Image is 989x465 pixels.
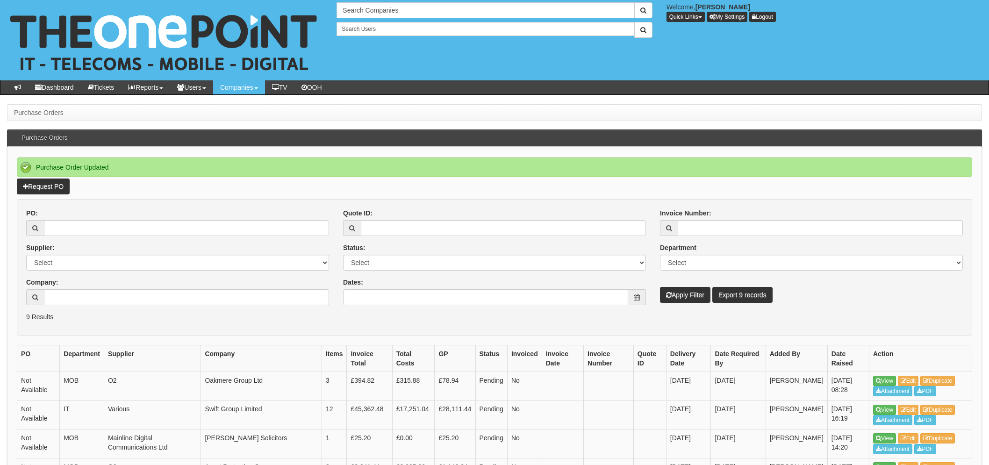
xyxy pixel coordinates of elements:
th: Delivery Date [666,345,711,372]
label: Company: [26,278,58,287]
a: TV [265,80,294,94]
td: Pending [475,372,507,401]
td: £28,111.44 [435,401,475,429]
td: £394.82 [347,372,392,401]
a: Dashboard [28,80,81,94]
td: Pending [475,401,507,429]
td: [DATE] [666,372,711,401]
td: No [507,429,542,458]
a: Attachment [873,415,912,425]
th: Supplier [104,345,201,372]
td: £45,362.48 [347,401,392,429]
td: £0.00 [392,429,435,458]
td: IT [60,401,104,429]
a: Request PO [17,179,70,194]
th: Company [201,345,322,372]
td: Various [104,401,201,429]
a: Logout [749,12,776,22]
a: PDF [914,444,936,454]
td: Mainline Digital Communications Ltd [104,429,201,458]
th: Invoice Number [584,345,634,372]
a: Export 9 records [712,287,773,303]
a: PDF [914,386,936,396]
b: [PERSON_NAME] [695,3,750,11]
th: Status [475,345,507,372]
a: Reports [121,80,170,94]
a: Attachment [873,386,912,396]
th: Invoice Total [347,345,392,372]
td: [PERSON_NAME] [766,429,827,458]
th: PO [17,345,60,372]
th: Department [60,345,104,372]
label: PO: [26,208,38,218]
th: Added By [766,345,827,372]
td: MOB [60,372,104,401]
td: Pending [475,429,507,458]
td: [DATE] 14:20 [827,429,869,458]
th: Date Required By [711,345,766,372]
th: Quote ID [633,345,666,372]
td: [DATE] 16:19 [827,401,869,429]
td: [PERSON_NAME] [766,372,827,401]
a: Duplicate [920,433,955,444]
a: Users [170,80,213,94]
td: £25.20 [435,429,475,458]
th: Invoice Date [542,345,583,372]
label: Status: [343,243,365,252]
a: Edit [898,433,919,444]
td: Not Available [17,429,60,458]
th: Total Costs [392,345,435,372]
td: MOB [60,429,104,458]
a: PDF [914,415,936,425]
td: £25.20 [347,429,392,458]
td: [DATE] [666,401,711,429]
label: Supplier: [26,243,55,252]
a: Companies [213,80,265,94]
td: [PERSON_NAME] Solicitors [201,429,322,458]
input: Search Users [337,22,634,36]
input: Search Companies [337,2,634,18]
td: £315.88 [392,372,435,401]
label: Dates: [343,278,363,287]
label: Invoice Number: [660,208,711,218]
td: [DATE] [711,429,766,458]
div: Welcome, [659,2,989,22]
td: Not Available [17,372,60,401]
a: View [873,433,896,444]
td: 1 [322,429,347,458]
th: Items [322,345,347,372]
th: Action [869,345,972,372]
td: [DATE] [711,372,766,401]
a: View [873,405,896,415]
button: Apply Filter [660,287,710,303]
a: Edit [898,405,919,415]
button: Quick Links [666,12,705,22]
td: Oakmere Group Ltd [201,372,322,401]
a: Duplicate [920,376,955,386]
td: O2 [104,372,201,401]
th: Date Raised [827,345,869,372]
a: Duplicate [920,405,955,415]
label: Quote ID: [343,208,373,218]
td: Not Available [17,401,60,429]
a: View [873,376,896,386]
th: GP [435,345,475,372]
td: £17,251.04 [392,401,435,429]
td: [DATE] [711,401,766,429]
a: Attachment [873,444,912,454]
a: Edit [898,376,919,386]
a: OOH [294,80,329,94]
td: No [507,372,542,401]
li: Purchase Orders [14,108,64,117]
h3: Purchase Orders [17,130,72,146]
a: Tickets [81,80,122,94]
p: 9 Results [26,312,963,322]
td: 3 [322,372,347,401]
td: [DATE] 08:28 [827,372,869,401]
td: [PERSON_NAME] [766,401,827,429]
th: Invoiced [507,345,542,372]
td: Swift Group Limited [201,401,322,429]
label: Department [660,243,696,252]
td: £78.94 [435,372,475,401]
a: My Settings [707,12,748,22]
